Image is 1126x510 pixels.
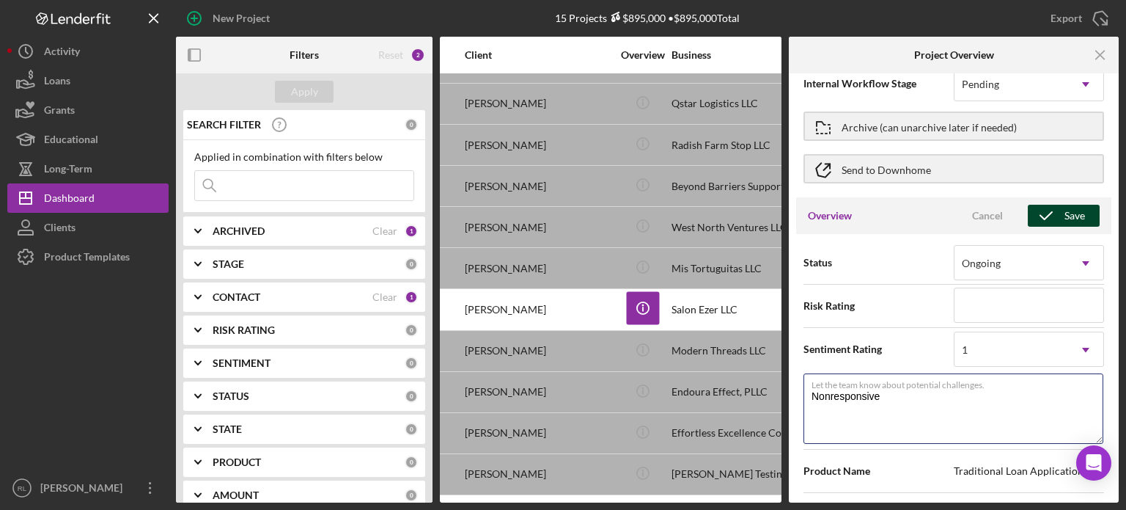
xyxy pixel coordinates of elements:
div: 0 [405,489,418,502]
div: Long-Term [44,154,92,187]
span: Risk Rating [803,299,954,313]
div: Salon Ezer LLC [671,290,818,329]
span: Sentiment Rating [803,342,954,357]
div: 1 [405,225,418,238]
b: SEARCH FILTER [187,119,261,131]
div: Reset [378,49,403,61]
b: AMOUNT [213,489,259,501]
button: Cancel [951,205,1024,227]
div: $895,000 [607,12,666,24]
div: Applied in combination with filters below [194,151,414,163]
div: [PERSON_NAME] [465,414,611,453]
b: RISK RATING [213,324,275,336]
div: Effortless Excellence Content [671,414,818,453]
div: Send to Downhome [842,156,931,182]
div: Educational [44,125,98,158]
label: Let the team know about potential challenges. [812,374,1103,390]
div: 0 [405,456,418,469]
b: Filters [290,49,319,61]
button: Export [1036,4,1119,33]
div: Clear [372,291,397,303]
div: Clear [372,225,397,237]
span: Internal Workflow Stage [803,76,954,91]
div: [PERSON_NAME] [465,125,611,164]
button: Educational [7,125,169,154]
div: West North Ventures LLC [671,208,818,247]
div: Beyond Barriers Support [671,167,818,205]
div: Product Templates [44,242,130,275]
b: STAGE [213,258,244,270]
div: 0 [405,258,418,271]
div: Loans [44,66,70,99]
div: [PERSON_NAME] [37,473,132,506]
button: Send to Downhome [803,154,1104,183]
b: Project Overview [914,49,994,61]
div: Radish Farm Stop LLC [671,125,818,164]
span: Status [803,255,954,270]
div: Pending [962,79,999,90]
div: Export [1050,4,1082,33]
div: Ongoing [962,258,1001,269]
div: Open Intercom Messenger [1076,445,1111,481]
b: PRODUCT [213,456,261,468]
div: Activity [44,37,80,70]
div: 0 [405,390,418,403]
div: Cancel [972,205,1003,227]
div: [PERSON_NAME] [465,249,611,288]
div: [PERSON_NAME] [465,167,611,205]
button: Apply [275,81,334,103]
div: [PERSON_NAME] [465,455,611,494]
div: [PERSON_NAME] [465,290,611,329]
button: Dashboard [7,183,169,213]
div: New Project [213,4,270,33]
button: New Project [176,4,284,33]
button: Archive (can unarchive later if needed) [803,112,1104,141]
div: 2 [411,48,425,62]
button: Product Templates [7,242,169,272]
div: Grants [44,95,75,128]
div: 15 Projects • $895,000 Total [555,12,740,24]
div: Business [671,49,818,61]
b: SENTIMENT [213,357,271,369]
div: [PERSON_NAME] [465,332,611,371]
div: [PERSON_NAME] [465,208,611,247]
div: 0 [405,118,418,131]
div: 1 [962,344,968,356]
div: 0 [405,357,418,370]
div: Save [1064,205,1085,227]
button: Save [1028,205,1100,227]
textarea: Nonresponsive [803,374,1103,444]
button: Grants [7,95,169,125]
div: [PERSON_NAME] [465,373,611,412]
b: STATE [213,423,242,435]
div: 1 [405,291,418,304]
div: 0 [405,324,418,337]
div: Dashboard [44,183,95,216]
button: Long-Term [7,154,169,183]
b: STATUS [213,390,249,402]
h3: Overview [808,208,852,223]
div: Clients [44,213,76,246]
div: Qstar Logistics LLC [671,84,818,123]
button: Clients [7,213,169,242]
button: RL[PERSON_NAME] [7,473,169,503]
div: Client [465,49,611,61]
div: Overview [615,49,670,61]
button: Activity [7,37,169,66]
div: Archive (can unarchive later if needed) [842,113,1017,139]
button: Loans [7,66,169,95]
span: Traditional Loan Application [954,465,1104,477]
b: ARCHIVED [213,225,265,237]
div: Mis Tortuguitas LLC [671,249,818,288]
b: CONTACT [213,291,260,303]
span: Product Name [803,464,954,478]
text: RL [18,484,27,492]
div: Endoura Effect, PLLC [671,373,818,412]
